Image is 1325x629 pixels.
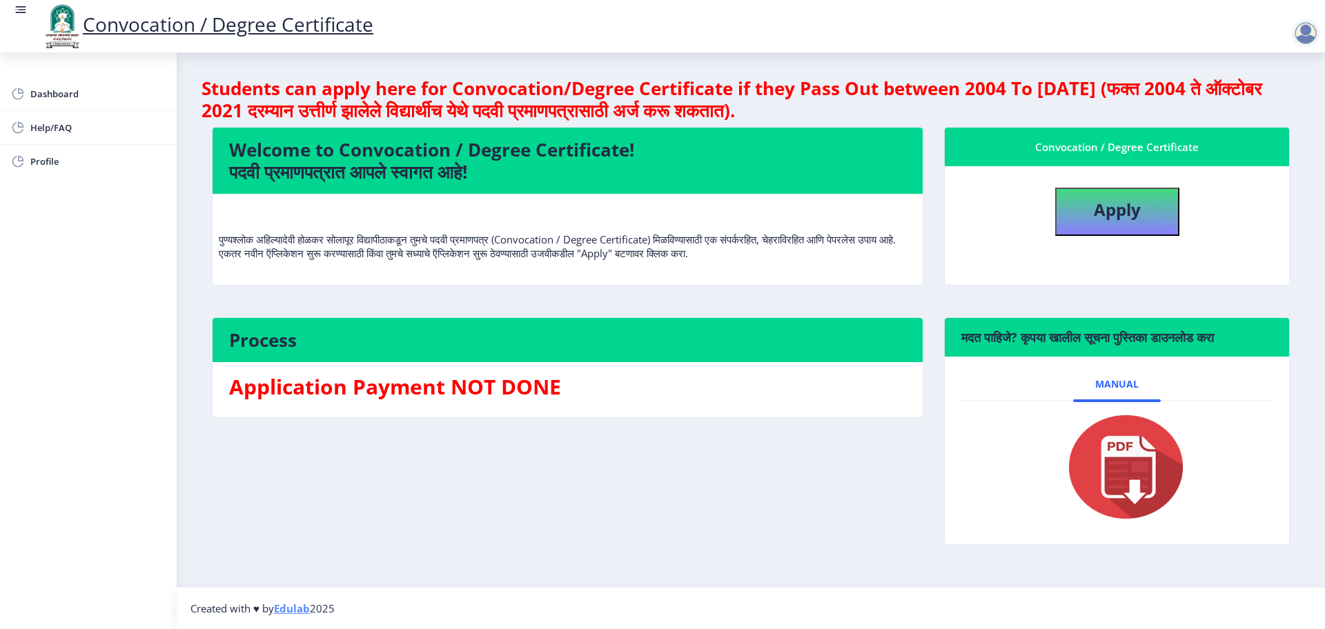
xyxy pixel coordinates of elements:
[229,329,906,351] h4: Process
[1048,412,1186,522] img: pdf.png
[30,119,166,136] span: Help/FAQ
[30,86,166,102] span: Dashboard
[1055,188,1179,236] button: Apply
[41,11,373,37] a: Convocation / Degree Certificate
[41,3,83,50] img: logo
[219,205,916,260] p: पुण्यश्लोक अहिल्यादेवी होळकर सोलापूर विद्यापीठाकडून तुमचे पदवी प्रमाणपत्र (Convocation / Degree C...
[961,139,1273,155] div: Convocation / Degree Certificate
[1073,368,1161,401] a: Manual
[202,77,1300,121] h4: Students can apply here for Convocation/Degree Certificate if they Pass Out between 2004 To [DATE...
[229,373,906,401] h3: Application Payment NOT DONE
[1094,198,1141,221] b: Apply
[961,329,1273,346] h6: मदत पाहिजे? कृपया खालील सूचना पुस्तिका डाउनलोड करा
[274,601,310,615] a: Edulab
[1095,379,1139,390] span: Manual
[190,601,335,615] span: Created with ♥ by 2025
[229,139,906,183] h4: Welcome to Convocation / Degree Certificate! पदवी प्रमाणपत्रात आपले स्वागत आहे!
[30,153,166,170] span: Profile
